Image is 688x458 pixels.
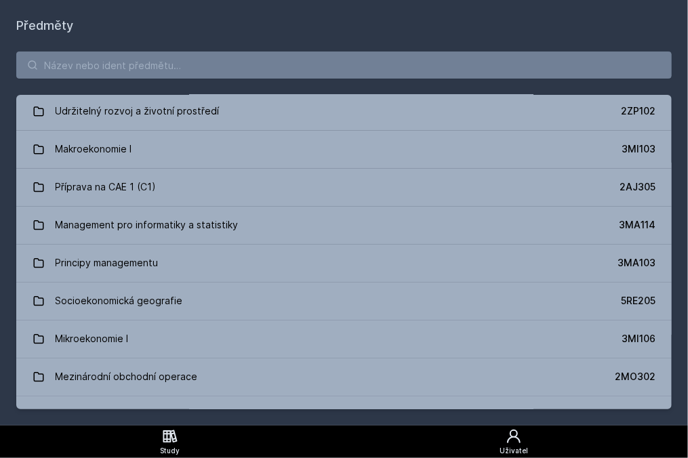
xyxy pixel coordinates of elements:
[16,130,672,168] a: Makroekonomie I 3MI103
[619,218,655,232] div: 3MA114
[56,249,159,276] div: Principy managementu
[620,180,655,194] div: 2AJ305
[56,325,129,352] div: Mikroekonomie I
[620,408,655,421] div: 3MA112
[16,16,672,35] h1: Předměty
[615,370,655,383] div: 2MO302
[56,363,198,390] div: Mezinárodní obchodní operace
[16,320,672,358] a: Mikroekonomie I 3MI106
[16,206,672,244] a: Management pro informatiky a statistiky 3MA114
[16,358,672,396] a: Mezinárodní obchodní operace 2MO302
[56,173,157,201] div: Příprava na CAE 1 (C1)
[16,92,672,130] a: Udržitelný rozvoj a životní prostředí 2ZP102
[56,211,239,238] div: Management pro informatiky a statistiky
[340,425,688,458] a: Uživatel
[500,446,528,456] div: Uživatel
[621,294,655,308] div: 5RE205
[16,168,672,206] a: Příprava na CAE 1 (C1) 2AJ305
[16,244,672,282] a: Principy managementu 3MA103
[160,446,180,456] div: Study
[622,332,655,346] div: 3MI106
[621,104,655,118] div: 2ZP102
[56,98,220,125] div: Udržitelný rozvoj a životní prostředí
[618,256,655,270] div: 3MA103
[16,396,672,434] a: Provozní management 3MA112
[56,287,183,314] div: Socioekonomická geografie
[16,51,672,79] input: Název nebo ident předmětu…
[56,136,132,163] div: Makroekonomie I
[56,401,157,428] div: Provozní management
[622,142,655,156] div: 3MI103
[16,282,672,320] a: Socioekonomická geografie 5RE205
